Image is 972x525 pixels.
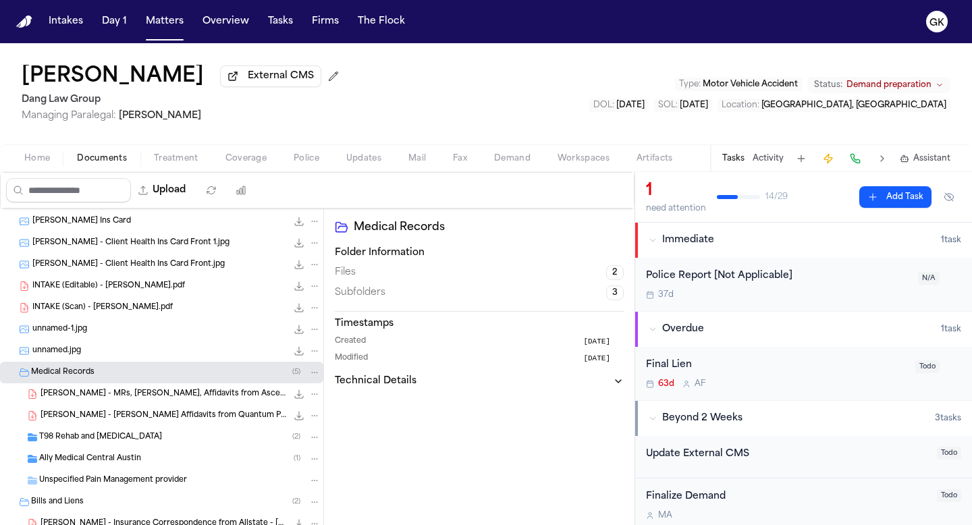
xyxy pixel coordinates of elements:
span: Police [294,153,319,164]
div: need attention [646,203,706,214]
div: Police Report [Not Applicable] [646,269,910,284]
span: 3 [606,285,624,300]
h2: Medical Records [354,219,624,236]
span: Location : [722,101,759,109]
span: [DATE] [680,101,708,109]
span: [PERSON_NAME] - [PERSON_NAME] Affidavits from Quantum Pain and Orthopedic - [DATE] [40,410,287,422]
h2: Dang Law Group [22,92,344,108]
button: Upload [131,178,194,202]
span: [DATE] [583,336,610,348]
button: Add Task [792,149,811,168]
span: M A [658,510,672,521]
button: Download INTAKE (Editable) - DUONG, Dennis Hoang.pdf [292,279,306,293]
span: Modified [335,353,368,364]
span: DOL : [593,101,614,109]
span: Assistant [913,153,950,164]
div: Final Lien [646,358,907,373]
button: Tasks [722,153,745,164]
span: Fax [453,153,467,164]
button: Firms [306,9,344,34]
span: [PERSON_NAME] Ins Card [32,216,131,227]
button: Day 1 [97,9,132,34]
span: Demand [494,153,531,164]
div: Open task: Police Report [Not Applicable] [635,258,972,311]
span: SOL : [658,101,678,109]
div: Open task: Update External CMS [635,436,972,479]
span: ( 1 ) [294,455,300,462]
span: [PERSON_NAME] - Client Health Ins Card Front.jpg [32,259,225,271]
span: Mail [408,153,426,164]
span: N/A [918,272,940,285]
button: Edit matter name [22,65,204,89]
button: Technical Details [335,375,624,388]
button: Hide completed tasks (⌘⇧H) [937,186,961,208]
span: 63d [658,379,674,389]
span: Todo [915,360,940,373]
span: 14 / 29 [765,192,788,202]
span: Todo [937,489,961,502]
span: Bills and Liens [31,497,84,508]
div: Finalize Demand [646,489,929,505]
span: Managing Paralegal: [22,111,116,121]
span: INTAKE (Scan) - [PERSON_NAME].pdf [32,302,173,314]
span: Created [335,336,366,348]
span: [PERSON_NAME] - Client Health Ins Card Front 1.jpg [32,238,230,249]
span: unnamed-1.jpg [32,324,87,335]
button: Overview [197,9,254,34]
span: 1 task [941,235,961,246]
h3: Folder Information [335,246,624,260]
span: ( 2 ) [292,433,300,441]
button: Download Duong - Client Health Ins Card Front.jpg [292,258,306,271]
button: Make a Call [846,149,865,168]
span: Artifacts [637,153,673,164]
h3: Technical Details [335,375,416,388]
button: Tasks [263,9,298,34]
img: Finch Logo [16,16,32,28]
span: Subfolders [335,286,385,300]
div: Open task: Final Lien [635,347,972,400]
button: Edit Location: Austin, TX [718,99,950,112]
h1: [PERSON_NAME] [22,65,204,89]
button: External CMS [220,65,321,87]
span: Overdue [662,323,704,336]
button: Matters [140,9,189,34]
span: 1 task [941,324,961,335]
button: Edit SOL: 2027-02-15 [654,99,712,112]
span: 37d [658,289,674,300]
button: Assistant [900,153,950,164]
span: [DATE] [583,353,610,364]
span: Status: [814,80,842,90]
a: Home [16,16,32,28]
button: The Flock [352,9,410,34]
button: Download unnamed.jpg [292,344,306,358]
span: Treatment [154,153,198,164]
span: Beyond 2 Weeks [662,412,742,425]
span: INTAKE (Editable) - [PERSON_NAME].pdf [32,281,185,292]
button: Immediate1task [635,223,972,258]
span: [PERSON_NAME] - MRs, [PERSON_NAME], Affidavits from Ascent Pain Solutions - [DATE] to 8.25 [40,389,287,400]
span: Coverage [225,153,267,164]
span: ( 2 ) [292,498,300,505]
span: Unspecified Pain Management provider [39,475,187,487]
button: Download unnamed-1.jpg [292,323,306,336]
button: Intakes [43,9,88,34]
div: 1 [646,180,706,202]
span: [GEOGRAPHIC_DATA], [GEOGRAPHIC_DATA] [761,101,946,109]
span: Files [335,266,356,279]
span: 2 [606,265,624,280]
span: Motor Vehicle Accident [703,80,798,88]
span: Ally Medical Central Austin [39,453,141,465]
button: Edit Type: Motor Vehicle Accident [675,78,802,91]
button: Edit DOL: 2025-02-15 [589,99,649,112]
span: Workspaces [558,153,610,164]
span: unnamed.jpg [32,346,81,357]
span: Updates [346,153,381,164]
span: Demand preparation [846,80,932,90]
button: Download D. Duong - MRs Bills Affidavits from Quantum Pain and Orthopedic - 4.8.25 [292,409,306,422]
h3: Timestamps [335,317,624,331]
button: [DATE] [583,336,624,348]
